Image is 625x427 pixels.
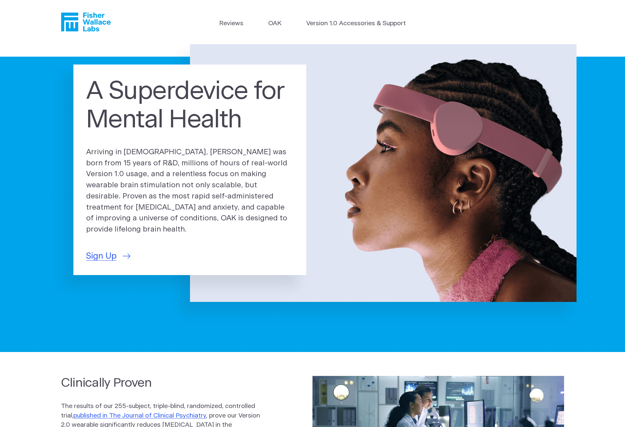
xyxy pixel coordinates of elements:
a: OAK [268,19,281,28]
a: Version 1.0 Accessories & Support [306,19,406,28]
p: Arriving in [DEMOGRAPHIC_DATA], [PERSON_NAME] was born from 15 years of R&D, millions of hours of... [86,147,294,235]
a: Sign Up [86,250,130,263]
span: Sign Up [86,250,117,263]
h2: Clinically Proven [61,375,262,391]
a: Fisher Wallace [61,12,111,31]
h1: A Superdevice for Mental Health [86,77,294,135]
a: Reviews [219,19,243,28]
a: published in The Journal of Clinical Psychiatry [73,413,206,419]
